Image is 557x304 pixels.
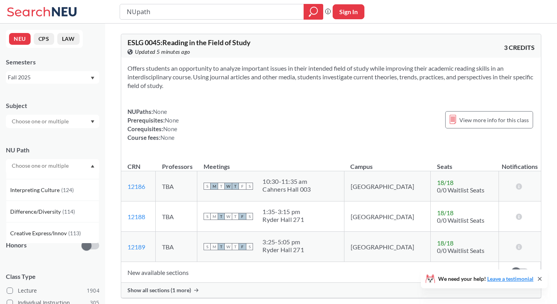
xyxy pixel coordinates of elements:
[232,213,239,220] span: T
[6,58,99,66] div: Semesters
[232,183,239,190] span: T
[211,213,218,220] span: M
[135,48,190,56] span: Updated 5 minutes ago
[153,108,167,115] span: None
[211,243,218,250] span: M
[487,275,533,282] a: Leave a testimonial
[262,216,304,223] div: Ryder Hall 271
[437,179,453,186] span: 18 / 18
[218,243,225,250] span: T
[57,33,80,45] button: LAW
[8,117,74,126] input: Choose one or multiple
[437,186,484,194] span: 0/0 Waitlist Seats
[246,183,253,190] span: S
[7,286,99,296] label: Lecture
[91,77,95,80] svg: Dropdown arrow
[504,43,535,52] span: 3 CREDITS
[91,165,95,168] svg: Dropdown arrow
[225,243,232,250] span: W
[10,207,62,216] span: Difference/Diversity
[127,287,191,294] span: Show all sections (1 more)
[239,213,246,220] span: F
[6,101,99,110] div: Subject
[165,117,179,124] span: None
[121,283,541,298] div: Show all sections (1 more)
[437,216,484,224] span: 0/0 Waitlist Seats
[437,209,453,216] span: 18 / 18
[6,71,99,84] div: Fall 2025Dropdown arrow
[156,201,197,232] td: TBA
[10,229,68,238] span: Creative Express/Innov
[344,171,430,201] td: [GEOGRAPHIC_DATA]
[127,38,251,47] span: ESLG 0045 : Reading in the Field of Study
[437,239,453,247] span: 18 / 18
[10,186,61,194] span: Interpreting Culture
[6,146,99,154] div: NU Path
[262,238,304,246] div: 3:25 - 5:05 pm
[262,246,304,254] div: Ryder Hall 271
[91,120,95,123] svg: Dropdown arrow
[156,232,197,262] td: TBA
[344,201,430,232] td: [GEOGRAPHIC_DATA]
[246,243,253,250] span: S
[333,4,364,19] button: Sign In
[262,185,311,193] div: Cahners Hall 003
[6,159,99,172] div: Dropdown arrowWriting Intensive(181)Societies/Institutions(139)Interpreting Culture(124)Differenc...
[87,286,99,295] span: 1904
[61,187,74,193] span: ( 124 )
[344,154,430,171] th: Campus
[218,213,225,220] span: T
[163,125,177,132] span: None
[197,154,344,171] th: Meetings
[225,213,232,220] span: W
[437,247,484,254] span: 0/0 Waitlist Seats
[344,232,430,262] td: [GEOGRAPHIC_DATA]
[204,243,211,250] span: S
[246,213,253,220] span: S
[68,230,81,236] span: ( 113 )
[160,134,175,141] span: None
[127,243,145,251] a: 12189
[127,162,140,171] div: CRN
[304,4,323,20] div: magnifying glass
[204,213,211,220] span: S
[156,154,197,171] th: Professors
[232,243,239,250] span: T
[34,33,54,45] button: CPS
[239,183,246,190] span: F
[127,64,535,90] section: Offers students an opportunity to analyze important issues in their intended field of study while...
[62,208,75,215] span: ( 114 )
[156,171,197,201] td: TBA
[6,241,27,250] p: Honors
[211,183,218,190] span: M
[225,183,232,190] span: W
[9,33,31,45] button: NEU
[459,115,529,125] span: View more info for this class
[262,178,311,185] div: 10:30 - 11:35 am
[499,154,541,171] th: Notifications
[127,183,145,190] a: 12186
[204,183,211,190] span: S
[8,161,74,170] input: Choose one or multiple
[309,6,318,17] svg: magnifying glass
[6,115,99,128] div: Dropdown arrow
[431,154,499,171] th: Seats
[8,73,90,82] div: Fall 2025
[127,107,179,142] div: NUPaths: Prerequisites: Corequisites: Course fees:
[239,243,246,250] span: F
[262,208,304,216] div: 1:35 - 3:15 pm
[126,5,298,18] input: Class, professor, course number, "phrase"
[438,276,533,282] span: We need your help!
[218,183,225,190] span: T
[127,213,145,220] a: 12188
[121,262,499,283] td: New available sections
[6,272,99,281] span: Class Type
